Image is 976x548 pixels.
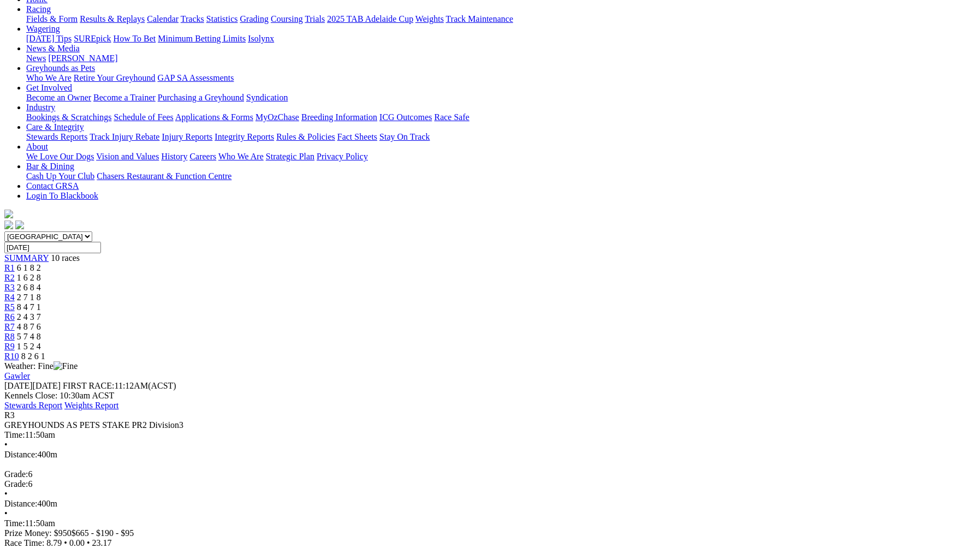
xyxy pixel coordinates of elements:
span: 2 4 3 7 [17,312,41,321]
span: • [4,489,8,498]
a: Weights Report [64,401,119,410]
a: Rules & Policies [276,132,335,141]
a: Weights [415,14,444,23]
a: Care & Integrity [26,122,84,132]
a: Coursing [271,14,303,23]
span: 8 4 7 1 [17,302,41,312]
a: [DATE] Tips [26,34,72,43]
div: Bar & Dining [26,171,972,181]
a: Applications & Forms [175,112,253,122]
span: 2 7 1 8 [17,293,41,302]
a: Chasers Restaurant & Function Centre [97,171,231,181]
span: 1 6 2 8 [17,273,41,282]
div: News & Media [26,53,972,63]
div: Kennels Close: 10:30am ACST [4,391,972,401]
a: Privacy Policy [317,152,368,161]
a: R7 [4,322,15,331]
span: • [4,440,8,449]
a: Calendar [147,14,178,23]
div: 6 [4,469,972,479]
a: Fact Sheets [337,132,377,141]
a: Bar & Dining [26,162,74,171]
a: [PERSON_NAME] [48,53,117,63]
span: 8.79 [46,538,62,547]
span: Grade: [4,479,28,489]
span: Distance: [4,499,37,508]
a: MyOzChase [255,112,299,122]
a: R6 [4,312,15,321]
div: Care & Integrity [26,132,972,142]
a: R10 [4,352,19,361]
a: Become an Owner [26,93,91,102]
a: About [26,142,48,151]
a: Tracks [181,14,204,23]
span: Grade: [4,469,28,479]
div: Greyhounds as Pets [26,73,972,83]
span: 11:12AM(ACST) [63,381,176,390]
a: Minimum Betting Limits [158,34,246,43]
div: Prize Money: $950 [4,528,972,538]
span: Race Time: [4,538,44,547]
a: SUREpick [74,34,111,43]
span: 0.00 [69,538,85,547]
span: 1 5 2 4 [17,342,41,351]
a: Retire Your Greyhound [74,73,156,82]
a: Strategic Plan [266,152,314,161]
div: 400m [4,450,972,460]
span: • [64,538,67,547]
a: Injury Reports [162,132,212,141]
span: R3 [4,410,15,420]
span: • [87,538,90,547]
a: GAP SA Assessments [158,73,234,82]
a: We Love Our Dogs [26,152,94,161]
span: [DATE] [4,381,33,390]
a: SUMMARY [4,253,49,263]
a: News & Media [26,44,80,53]
a: Login To Blackbook [26,191,98,200]
a: Stewards Report [4,401,62,410]
a: R4 [4,293,15,302]
a: Gawler [4,371,30,380]
span: [DATE] [4,381,61,390]
span: $665 - $190 - $95 [72,528,134,538]
span: 2 6 8 4 [17,283,41,292]
span: • [4,509,8,518]
span: R2 [4,273,15,282]
a: R1 [4,263,15,272]
a: Racing [26,4,51,14]
img: Fine [53,361,78,371]
a: Integrity Reports [215,132,274,141]
img: twitter.svg [15,221,24,229]
div: 11:50am [4,430,972,440]
div: About [26,152,972,162]
a: R9 [4,342,15,351]
span: 8 2 6 1 [21,352,45,361]
a: Track Maintenance [446,14,513,23]
a: R8 [4,332,15,341]
a: Bookings & Scratchings [26,112,111,122]
a: Stay On Track [379,132,430,141]
a: R3 [4,283,15,292]
span: Time: [4,519,25,528]
a: Who We Are [218,152,264,161]
a: Become a Trainer [93,93,156,102]
div: 400m [4,499,972,509]
a: Contact GRSA [26,181,79,190]
a: Grading [240,14,269,23]
span: 23.17 [92,538,112,547]
a: Race Safe [434,112,469,122]
a: Wagering [26,24,60,33]
span: 4 8 7 6 [17,322,41,331]
span: 5 7 4 8 [17,332,41,341]
div: Racing [26,14,972,24]
a: Schedule of Fees [114,112,173,122]
a: Purchasing a Greyhound [158,93,244,102]
span: Time: [4,430,25,439]
a: Careers [189,152,216,161]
